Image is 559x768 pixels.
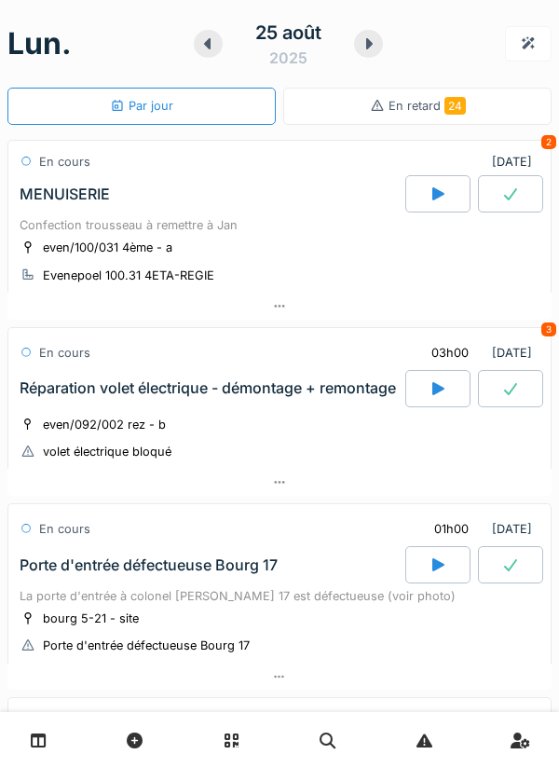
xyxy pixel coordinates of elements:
[444,97,466,115] span: 24
[20,185,110,203] div: MENUISERIE
[434,520,469,538] div: 01h00
[39,520,90,538] div: En cours
[39,153,90,171] div: En cours
[418,512,539,546] div: [DATE]
[43,610,139,627] div: bourg 5-21 - site
[20,379,396,397] div: Réparation volet électrique - démontage + remontage
[416,336,539,370] div: [DATE]
[43,239,172,256] div: even/100/031 4ème - a
[20,216,539,234] div: Confection trousseau à remettre à Jan
[20,556,278,574] div: Porte d'entrée défectueuse Bourg 17
[43,267,214,284] div: Evenepoel 100.31 4ETA-REGIE
[492,153,539,171] div: [DATE]
[110,97,173,115] div: Par jour
[43,416,166,433] div: even/092/002 rez - b
[39,710,90,728] div: En cours
[541,135,556,149] div: 2
[255,19,321,47] div: 25 août
[431,344,469,362] div: 03h00
[541,322,556,336] div: 3
[39,344,90,362] div: En cours
[7,26,72,62] h1: lun.
[43,443,171,460] div: volet électrique bloqué
[389,99,466,113] span: En retard
[269,47,307,69] div: 2025
[492,710,539,728] div: [DATE]
[20,587,539,605] div: La porte d'entrée à colonel [PERSON_NAME] 17 est défectueuse (voir photo)
[43,637,250,654] div: Porte d'entrée défectueuse Bourg 17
